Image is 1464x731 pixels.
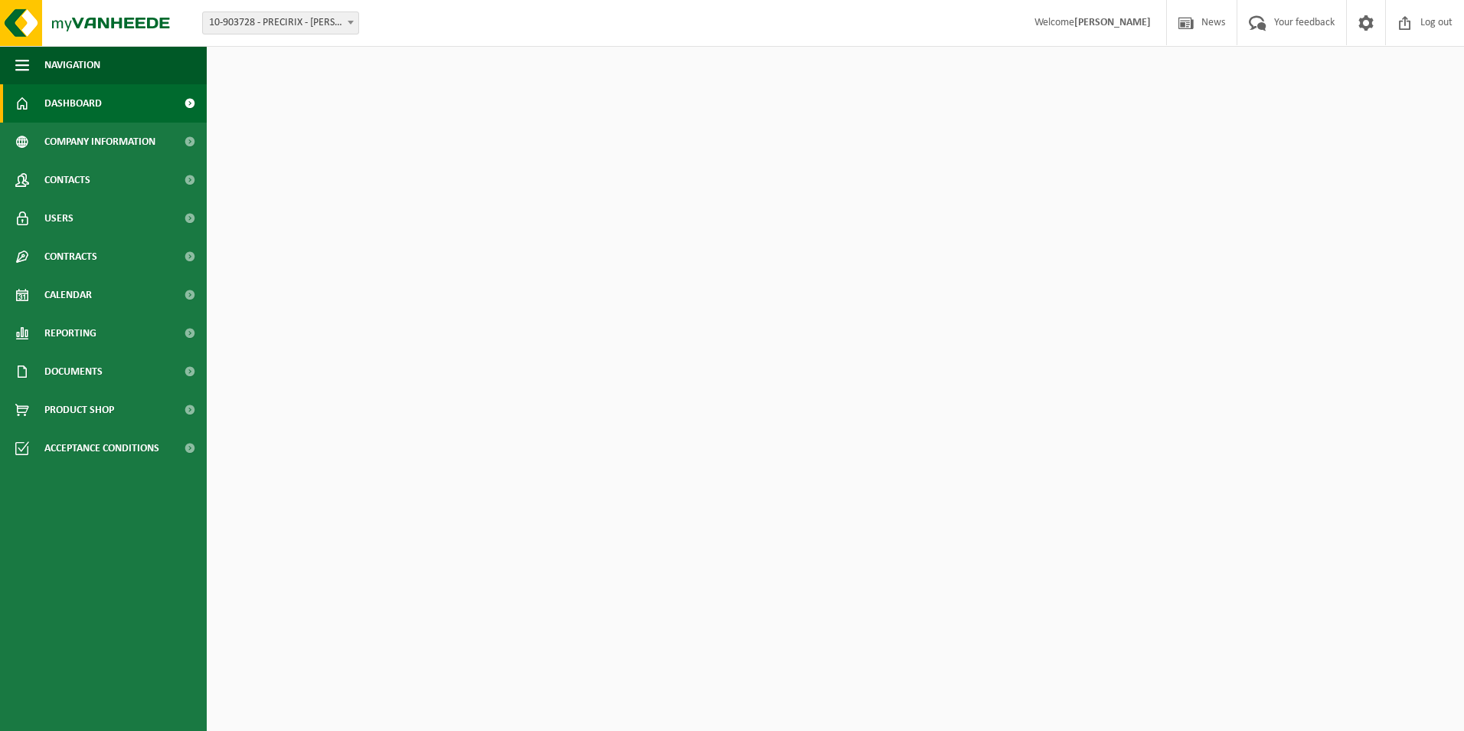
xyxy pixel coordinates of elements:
[44,276,92,314] span: Calendar
[202,11,359,34] span: 10-903728 - PRECIRIX - JETTE
[44,429,159,467] span: Acceptance conditions
[44,314,96,352] span: Reporting
[44,352,103,391] span: Documents
[44,46,100,84] span: Navigation
[203,12,358,34] span: 10-903728 - PRECIRIX - JETTE
[44,161,90,199] span: Contacts
[44,238,97,276] span: Contracts
[44,84,102,123] span: Dashboard
[1074,17,1151,28] strong: [PERSON_NAME]
[44,199,74,238] span: Users
[44,123,155,161] span: Company information
[44,391,114,429] span: Product Shop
